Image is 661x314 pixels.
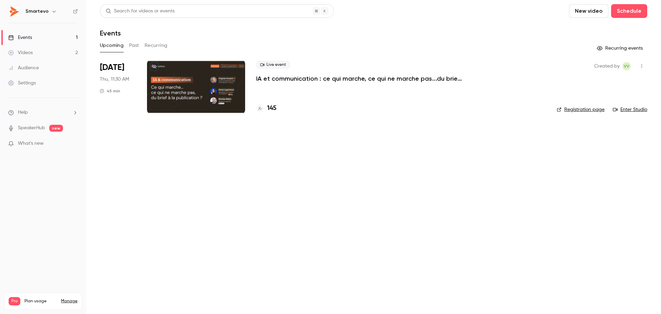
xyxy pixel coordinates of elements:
[594,62,620,70] span: Created by
[49,125,63,132] span: new
[18,140,44,147] span: What's new
[100,88,120,94] div: 45 min
[256,61,290,69] span: Live event
[129,40,139,51] button: Past
[9,6,20,17] img: Smartevo
[18,109,28,116] span: Help
[624,62,629,70] span: VV
[256,104,276,113] a: 145
[8,64,39,71] div: Audience
[100,29,121,37] h1: Events
[61,298,77,304] a: Manage
[145,40,168,51] button: Recurring
[8,49,33,56] div: Videos
[24,298,57,304] span: Plan usage
[622,62,631,70] span: Virginie Vovard
[557,106,605,113] a: Registration page
[100,62,124,73] span: [DATE]
[256,74,463,83] a: IA et communication : ce qui marche, ce qui ne marche pas...du brief à la publication ?
[25,8,49,15] h6: Smartevo
[613,106,647,113] a: Enter Studio
[106,8,175,15] div: Search for videos or events
[9,297,20,305] span: Pro
[8,34,32,41] div: Events
[8,80,36,87] div: Settings
[594,43,647,54] button: Recurring events
[100,59,136,114] div: Sep 25 Thu, 11:30 AM (Europe/Paris)
[611,4,647,18] button: Schedule
[100,76,129,83] span: Thu, 11:30 AM
[18,124,45,132] a: SpeakerHub
[100,40,124,51] button: Upcoming
[267,104,276,113] h4: 145
[569,4,608,18] button: New video
[8,109,78,116] li: help-dropdown-opener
